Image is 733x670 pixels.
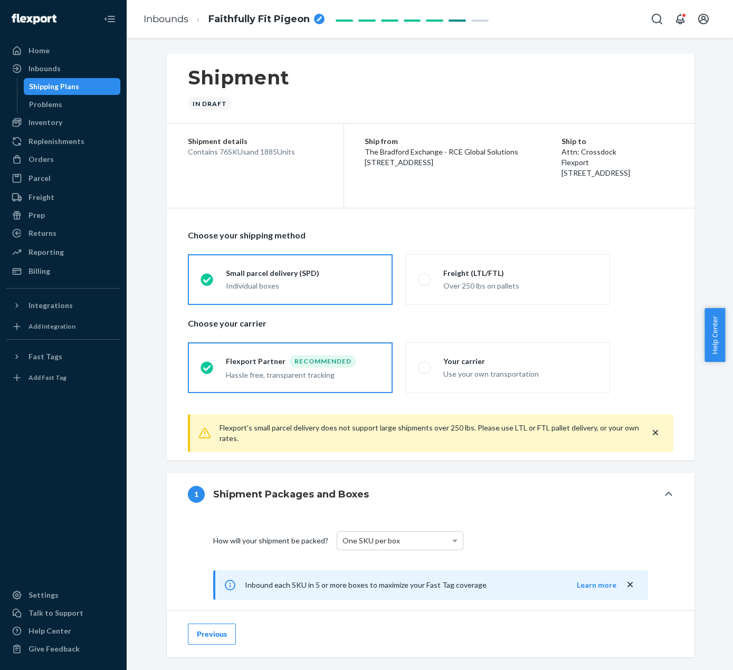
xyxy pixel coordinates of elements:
[188,486,205,503] div: 1
[29,99,62,110] div: Problems
[28,210,45,221] div: Prep
[28,266,50,276] div: Billing
[188,229,673,242] p: Choose your shipping method
[705,308,725,362] button: Help Center
[6,189,120,206] a: Freight
[561,157,673,168] p: Flexport
[6,263,120,280] a: Billing
[28,154,54,165] div: Orders
[188,136,322,147] p: Shipment details
[561,147,673,157] p: Attn: Crossdock
[28,136,84,147] div: Replenishments
[6,225,120,242] a: Returns
[6,605,120,621] button: Talk to Support
[226,356,290,367] div: Flexport Partner
[28,228,56,238] div: Returns
[28,626,71,636] div: Help Center
[6,318,120,335] a: Add Integration
[28,45,50,56] div: Home
[188,318,673,330] p: Choose your carrier
[188,66,290,89] h1: Shipment
[144,13,188,25] a: Inbounds
[213,535,328,546] div: How will your shipment be packed?
[12,14,56,24] img: Flexport logo
[28,373,66,382] div: Add Fast Tag
[28,322,75,331] div: Add Integration
[342,536,400,545] span: One SKU per box
[625,579,635,590] button: close
[226,281,380,291] div: Individual boxes
[28,63,61,74] div: Inbounds
[646,8,668,30] button: Open Search Box
[561,168,630,177] span: [STREET_ADDRESS]
[6,207,120,224] a: Prep
[443,369,597,379] div: Use your own transportation
[99,8,120,30] button: Close Navigation
[365,136,561,147] p: Ship from
[226,268,380,279] div: Small parcel delivery (SPD)
[443,281,597,291] div: Over 250 lbs on pallets
[188,414,673,452] div: Flexport's small parcel delivery does not support large shipments over 250 lbs. Please use LTL or...
[28,351,62,362] div: Fast Tags
[24,96,121,113] a: Problems
[208,13,310,26] span: Faithfully Fit Pigeon
[365,147,518,167] span: The Bradford Exchange - RCE Global Solutions [STREET_ADDRESS]
[135,4,333,35] ol: breadcrumbs
[650,427,661,438] button: close
[6,133,120,150] a: Replenishments
[188,624,236,645] button: Previous
[167,473,694,515] button: 1Shipment Packages and Boxes
[29,81,79,92] div: Shipping Plans
[188,97,232,110] div: In draft
[28,173,51,184] div: Parcel
[443,356,597,367] div: Your carrier
[6,587,120,604] a: Settings
[561,136,673,147] p: Ship to
[28,590,59,600] div: Settings
[6,369,120,386] a: Add Fast Tag
[213,570,648,600] div: Inbound each SKU in 5 or more boxes to maximize your Fast Tag coverage
[577,580,616,590] button: Learn more
[6,42,120,59] a: Home
[188,147,322,157] div: Contains 76 SKUs and 1885 Units
[6,623,120,639] a: Help Center
[6,151,120,168] a: Orders
[28,117,62,128] div: Inventory
[290,355,356,368] div: Recommended
[226,370,380,380] div: Hassle free, transparent tracking
[6,114,120,131] a: Inventory
[443,268,597,279] div: Freight (LTL/FTL)
[28,608,83,618] div: Talk to Support
[6,170,120,187] a: Parcel
[28,247,64,257] div: Reporting
[6,60,120,77] a: Inbounds
[666,638,722,665] iframe: Opens a widget where you can chat to one of our agents
[24,78,121,95] a: Shipping Plans
[6,297,120,314] button: Integrations
[6,348,120,365] button: Fast Tags
[670,8,691,30] button: Open notifications
[28,300,73,311] div: Integrations
[28,644,80,654] div: Give Feedback
[693,8,714,30] button: Open account menu
[6,244,120,261] a: Reporting
[28,192,54,203] div: Freight
[6,640,120,657] button: Give Feedback
[213,487,369,501] h4: Shipment Packages and Boxes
